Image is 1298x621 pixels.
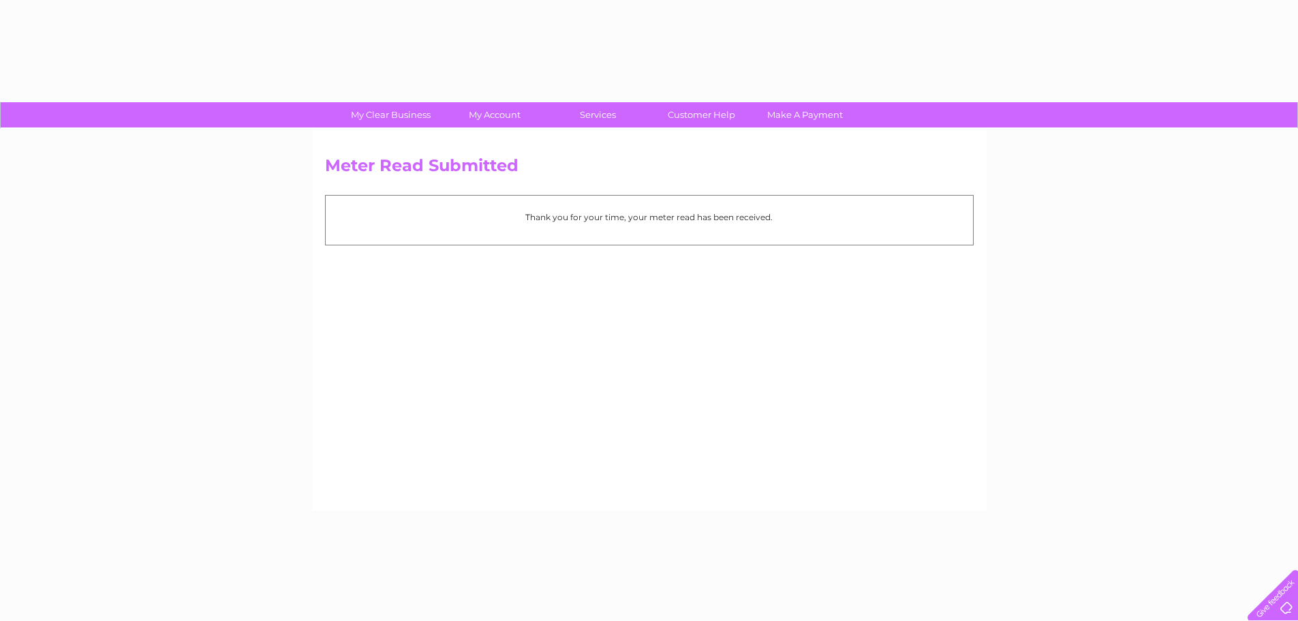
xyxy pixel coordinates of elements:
[335,102,447,127] a: My Clear Business
[645,102,758,127] a: Customer Help
[325,156,974,182] h2: Meter Read Submitted
[333,211,966,224] p: Thank you for your time, your meter read has been received.
[438,102,551,127] a: My Account
[749,102,861,127] a: Make A Payment
[542,102,654,127] a: Services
